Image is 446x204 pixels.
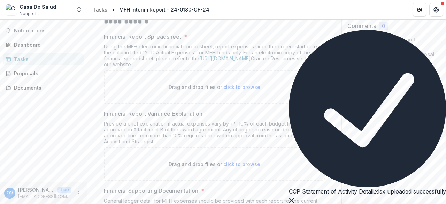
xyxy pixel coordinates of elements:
nav: breadcrumb [90,5,212,15]
div: Tasks [14,55,78,63]
p: Financial Supporting Documentation [104,187,198,195]
span: 0 [382,23,385,29]
div: MFH Interim Report - 24-0180-OF-24 [119,6,209,13]
p: User [57,187,71,193]
h2: Comments [347,23,376,29]
div: Provide a brief explanation if actual expenses vary by +/- 10% of each budget line item approved ... [104,121,325,147]
a: Tasks [3,53,84,65]
a: [URL][DOMAIN_NAME] [199,55,251,61]
div: Using the MFH electronic financial spreadsheet, report expenses since the project start date in t... [104,44,325,70]
img: Casa De Salud [6,4,17,15]
div: Casa De Salud [20,3,56,10]
div: Proposals [14,70,78,77]
div: Ophelia Velasquez [7,191,13,195]
div: Dashboard [14,41,78,48]
p: Drag and drop files or [169,160,260,168]
button: Get Help [429,3,443,17]
button: More [74,189,83,197]
p: Financial Report Spreadsheet [104,32,181,41]
a: Dashboard [3,39,84,51]
button: Partners [413,3,426,17]
p: [PERSON_NAME] [18,186,54,194]
div: Documents [14,84,78,91]
span: click to browse [223,84,260,90]
span: Nonprofit [20,10,39,17]
button: Notifications [3,25,84,36]
a: Tasks [90,5,110,15]
p: Financial Report Variance Explanation [104,109,202,118]
p: Drag and drop files or [169,83,260,91]
button: Open entity switcher [74,3,84,17]
p: No comments yet [347,36,440,43]
a: Documents [3,82,84,93]
span: Notifications [14,28,81,34]
a: Proposals [3,68,84,79]
span: click to browse [223,161,260,167]
div: Tasks [93,6,107,13]
p: [EMAIL_ADDRESS][DOMAIN_NAME] [18,194,71,200]
p: No comments for this proposal [354,50,435,59]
